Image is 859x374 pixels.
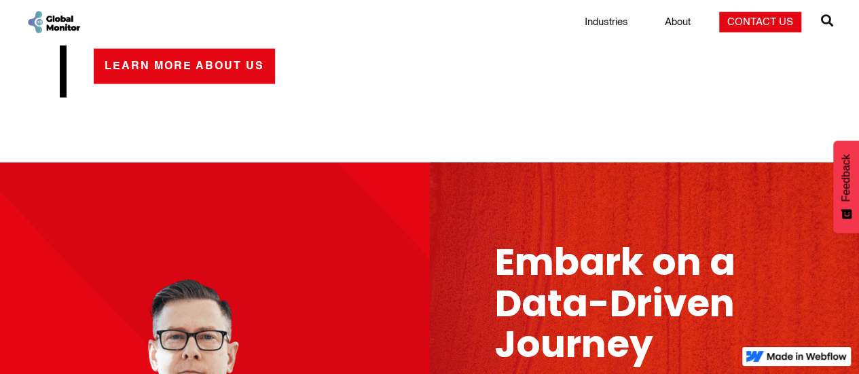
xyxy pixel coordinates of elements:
[719,12,801,33] a: Contact Us
[840,154,852,202] span: Feedback
[94,49,275,84] a: LEARN MORE ABOUT US
[821,11,833,30] span: 
[657,16,699,29] a: About
[767,352,847,360] img: Made in Webflow
[495,242,827,365] h1: Embark on a Data-Driven Journey
[821,9,833,36] a: 
[577,16,636,29] a: Industries
[26,10,81,35] a: home
[833,141,859,233] button: Feedback - Show survey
